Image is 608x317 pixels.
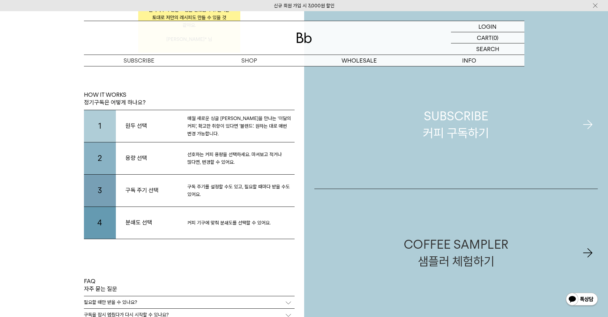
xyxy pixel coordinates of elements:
[451,32,524,43] a: CART (0)
[194,55,304,66] a: SHOP
[274,3,334,9] a: 신규 회원 가입 시 3,000원 할인
[187,115,295,138] p: 매월 새로운 싱글 [PERSON_NAME]을 만나는 ‘이달의 커피’, 확고한 취향이 있다면 ‘블렌드’. 원하는 대로 매번 변경 가능합니다.
[187,183,295,198] p: 구독 주기를 설정할 수도 있고, 필요할 때마다 받을 수도 있어요.
[314,61,598,189] a: SUBSCRIBE커피 구독하기
[477,32,492,43] p: CART
[116,122,187,130] span: 원두 선택
[84,142,116,174] p: 2
[84,207,116,239] p: 4
[478,21,497,32] p: LOGIN
[116,186,187,194] span: 구독 주기 선택
[84,175,116,207] p: 3
[404,236,508,270] div: COFFEE SAMPLER 샘플러 체험하기
[476,43,499,55] p: SEARCH
[304,55,414,66] p: WHOLESALE
[84,110,116,142] p: 1
[84,91,146,107] p: HOW IT WORKS 정기구독은 어떻게 하나요?
[492,32,499,43] p: (0)
[187,219,295,227] p: 커피 기구에 맞춰 분쇄도를 선택할 수 있어요.
[84,277,117,293] p: FAQ 자주 묻는 질문
[84,55,194,66] a: SUBSCRIBE
[116,219,187,226] span: 분쇄도 선택
[565,292,598,307] img: 카카오톡 채널 1:1 채팅 버튼
[451,21,524,32] a: LOGIN
[414,55,524,66] p: INFO
[116,154,187,162] span: 용량 선택
[296,33,312,43] img: 로고
[84,299,137,305] p: 필요할 때만 받을 수 있나요?
[423,108,489,141] div: SUBSCRIBE 커피 구독하기
[187,151,295,166] p: 선호하는 커피 용량을 선택하세요. 마셔보고 적거나 많다면, 변경할 수 있어요.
